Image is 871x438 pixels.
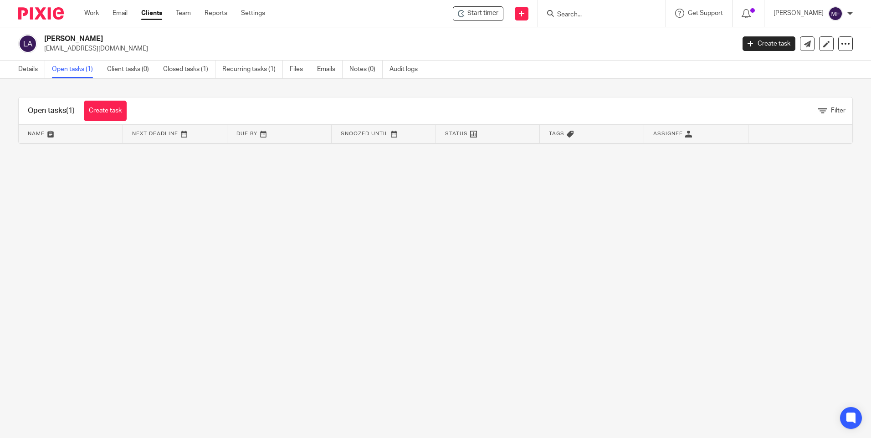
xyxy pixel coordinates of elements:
[163,61,215,78] a: Closed tasks (1)
[556,11,638,19] input: Search
[18,34,37,53] img: svg%3E
[222,61,283,78] a: Recurring tasks (1)
[66,107,75,114] span: (1)
[831,107,845,114] span: Filter
[453,6,503,21] div: Leonard Auckland
[107,61,156,78] a: Client tasks (0)
[743,36,795,51] a: Create task
[84,101,127,121] a: Create task
[688,10,723,16] span: Get Support
[549,131,564,136] span: Tags
[18,7,64,20] img: Pixie
[176,9,191,18] a: Team
[141,9,162,18] a: Clients
[290,61,310,78] a: Files
[44,44,729,53] p: [EMAIL_ADDRESS][DOMAIN_NAME]
[349,61,383,78] a: Notes (0)
[205,9,227,18] a: Reports
[828,6,843,21] img: svg%3E
[467,9,498,18] span: Start timer
[241,9,265,18] a: Settings
[113,9,128,18] a: Email
[28,106,75,116] h1: Open tasks
[774,9,824,18] p: [PERSON_NAME]
[445,131,468,136] span: Status
[341,131,389,136] span: Snoozed Until
[44,34,592,44] h2: [PERSON_NAME]
[84,9,99,18] a: Work
[18,61,45,78] a: Details
[317,61,343,78] a: Emails
[389,61,425,78] a: Audit logs
[52,61,100,78] a: Open tasks (1)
